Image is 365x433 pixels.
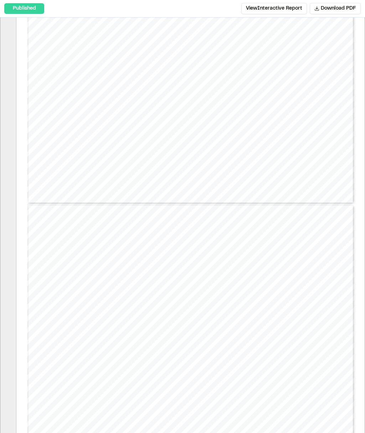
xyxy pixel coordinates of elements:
[310,3,361,14] button: Download PDF
[321,5,356,12] span: Download PDF
[4,3,44,14] div: Published
[70,186,319,191] span: Prepared by [PERSON_NAME] - 1 - Created with SiteMarker
[241,3,307,14] button: ViewInteractive Report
